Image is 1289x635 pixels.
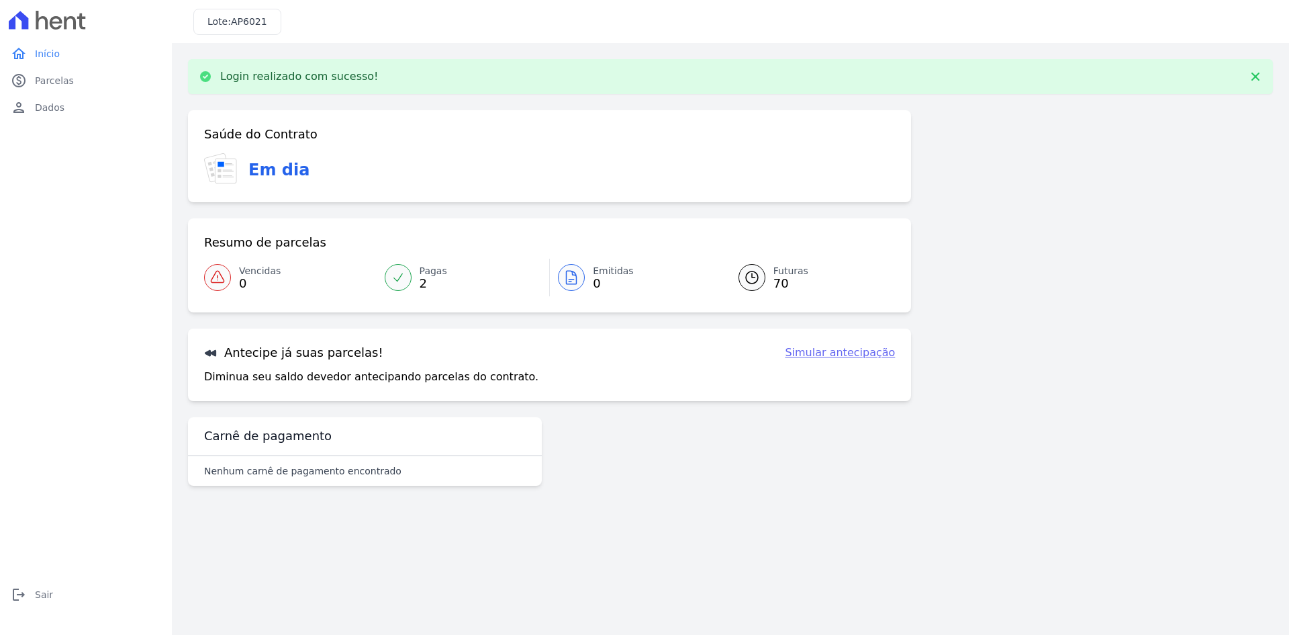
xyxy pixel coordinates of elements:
[231,16,267,27] span: AP6021
[11,73,27,89] i: paid
[35,74,74,87] span: Parcelas
[5,40,166,67] a: homeInício
[773,264,808,278] span: Futuras
[204,369,538,385] p: Diminua seu saldo devedor antecipando parcelas do contrato.
[5,67,166,94] a: paidParcelas
[420,264,447,278] span: Pagas
[5,581,166,608] a: logoutSair
[239,278,281,289] span: 0
[204,345,383,361] h3: Antecipe já suas parcelas!
[35,588,53,601] span: Sair
[785,345,895,361] a: Simular antecipação
[204,259,377,296] a: Vencidas 0
[35,101,64,114] span: Dados
[204,235,326,251] h3: Resumo de parcelas
[550,259,722,296] a: Emitidas 0
[11,46,27,62] i: home
[377,259,550,296] a: Pagas 2
[5,94,166,121] a: personDados
[35,47,60,60] span: Início
[220,70,379,83] p: Login realizado com sucesso!
[204,464,401,478] p: Nenhum carnê de pagamento encontrado
[722,259,896,296] a: Futuras 70
[204,126,318,142] h3: Saúde do Contrato
[11,587,27,603] i: logout
[239,264,281,278] span: Vencidas
[11,99,27,116] i: person
[248,158,309,182] h3: Em dia
[420,278,447,289] span: 2
[207,15,267,29] h3: Lote:
[204,428,332,444] h3: Carnê de pagamento
[593,278,634,289] span: 0
[773,278,808,289] span: 70
[593,264,634,278] span: Emitidas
